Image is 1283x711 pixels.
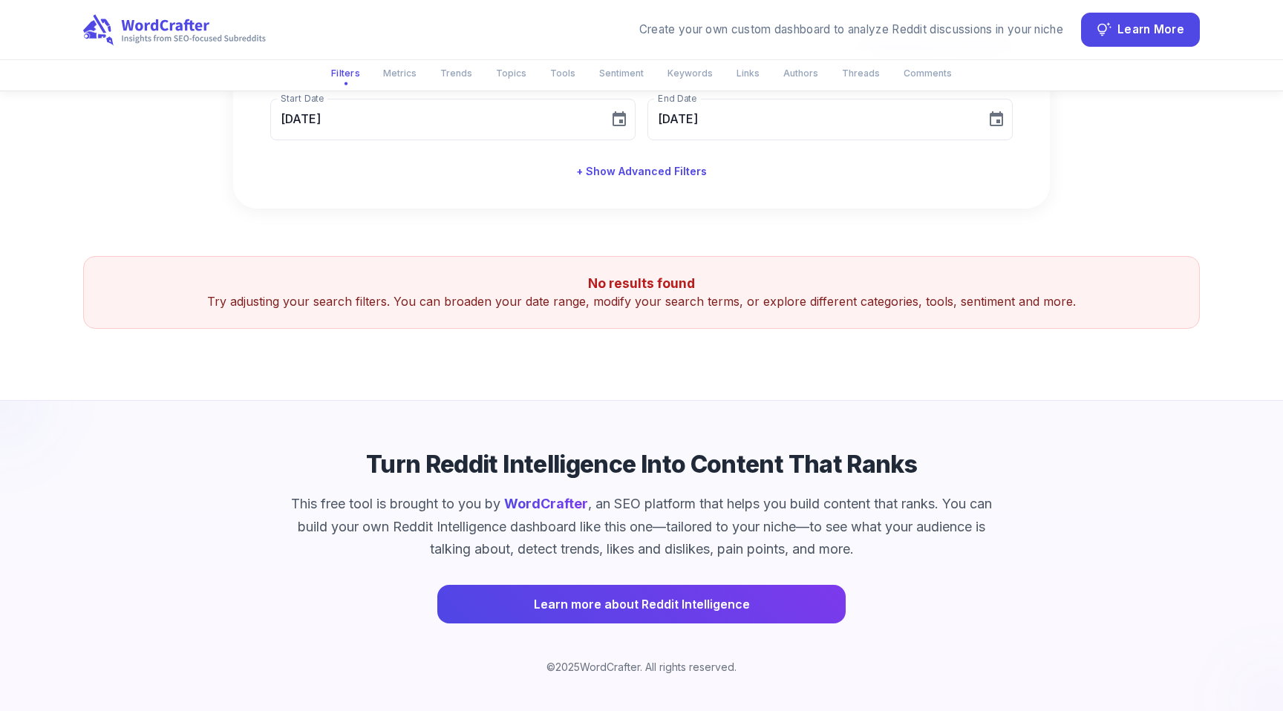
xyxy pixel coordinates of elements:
p: © 2025 WordCrafter. All rights reserved. [546,659,737,675]
p: This free tool is brought to you by , an SEO platform that helps you build content that ranks. Yo... [289,493,994,561]
button: Threads [833,61,889,85]
button: Tools [541,61,584,85]
button: Links [728,61,768,85]
button: Filters [321,60,369,86]
span: Learn More [1117,20,1184,40]
div: Create your own custom dashboard to analyze Reddit discussions in your niche [639,22,1063,39]
input: MM/DD/YYYY [647,99,976,140]
button: Comments [895,61,961,85]
a: WordCrafter [504,496,588,511]
p: Try adjusting your search filters. You can broaden your date range, modify your search terms, or ... [102,292,1181,310]
button: Keywords [659,61,722,85]
button: Sentiment [590,61,653,85]
button: Choose date, selected date is Jun 1, 2025 [604,105,634,134]
a: Learn more about Reddit Intelligence [437,585,846,623]
label: Start Date [281,92,324,105]
button: Authors [774,61,827,85]
label: End Date [658,92,696,105]
button: Topics [487,61,535,85]
input: MM/DD/YYYY [270,99,598,140]
button: Trends [431,61,481,85]
button: Choose date, selected date is Aug 11, 2025 [982,105,1011,134]
button: Metrics [374,61,425,85]
button: + Show Advanced Filters [570,158,713,186]
h4: Turn Reddit Intelligence Into Content That Ranks [366,448,917,481]
h5: No results found [102,275,1181,292]
span: Learn more about Reddit Intelligence [534,594,750,615]
button: Learn More [1081,13,1200,47]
